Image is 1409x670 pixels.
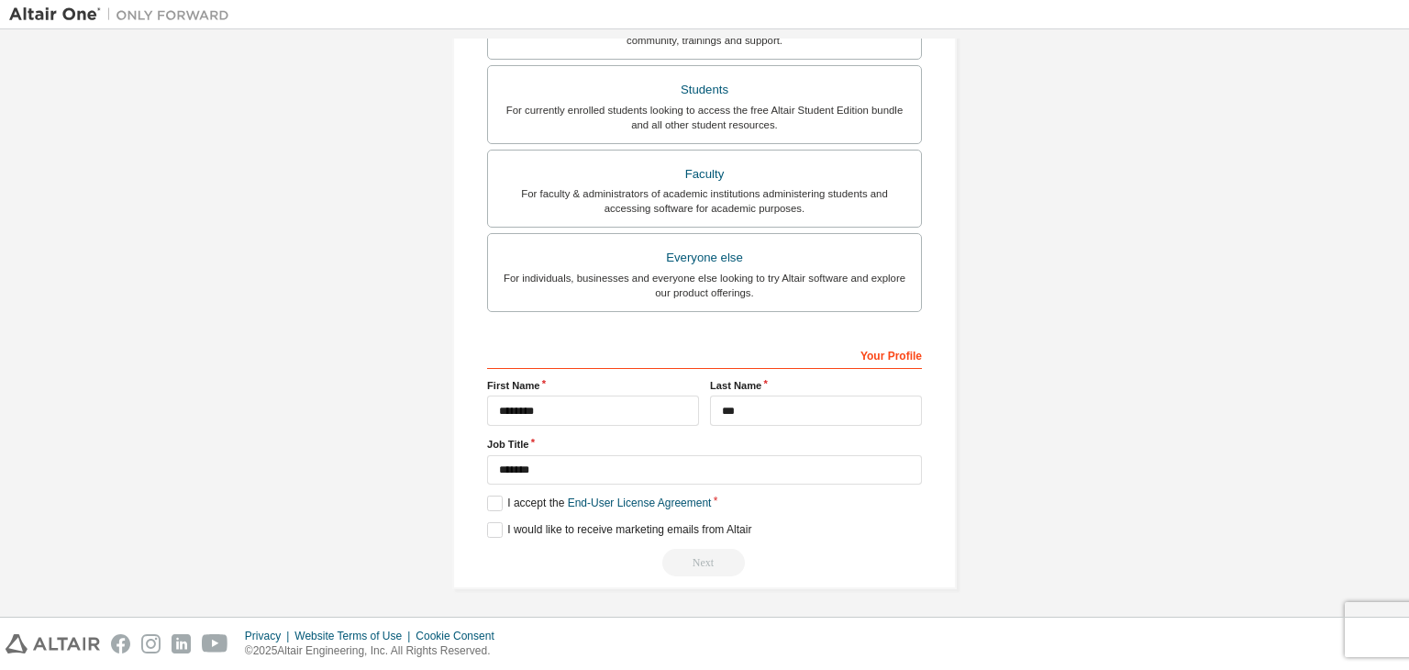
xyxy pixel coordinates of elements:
[487,496,711,511] label: I accept the
[487,340,922,369] div: Your Profile
[141,634,161,653] img: instagram.svg
[245,643,505,659] p: © 2025 Altair Engineering, Inc. All Rights Reserved.
[499,271,910,300] div: For individuals, businesses and everyone else looking to try Altair software and explore our prod...
[487,378,699,393] label: First Name
[499,77,910,103] div: Students
[499,103,910,132] div: For currently enrolled students looking to access the free Altair Student Edition bundle and all ...
[487,437,922,452] label: Job Title
[499,186,910,216] div: For faculty & administrators of academic institutions administering students and accessing softwa...
[710,378,922,393] label: Last Name
[499,245,910,271] div: Everyone else
[6,634,100,653] img: altair_logo.svg
[499,162,910,187] div: Faculty
[245,629,294,643] div: Privacy
[172,634,191,653] img: linkedin.svg
[487,522,751,538] label: I would like to receive marketing emails from Altair
[568,497,712,509] a: End-User License Agreement
[111,634,130,653] img: facebook.svg
[294,629,416,643] div: Website Terms of Use
[9,6,239,24] img: Altair One
[416,629,505,643] div: Cookie Consent
[202,634,228,653] img: youtube.svg
[487,549,922,576] div: Select your account type to continue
